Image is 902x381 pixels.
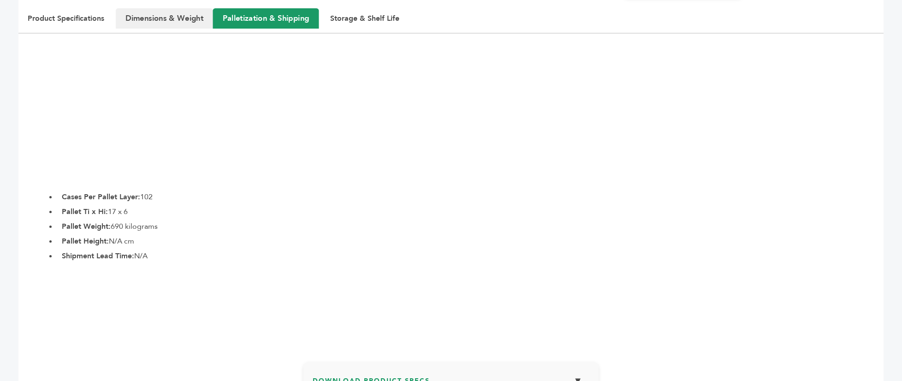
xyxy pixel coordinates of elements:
b: Shipment Lead Time: [62,251,134,261]
li: 102 [57,191,884,202]
li: 17 x 6 [57,206,884,217]
button: Storage & Shelf Life [321,9,409,28]
b: Pallet Height: [62,236,109,246]
b: Pallet Ti x Hi: [62,207,108,217]
li: N/A cm [57,236,884,247]
b: Cases Per Pallet Layer: [62,192,140,202]
button: Palletization & Shipping [213,8,319,29]
button: Dimensions & Weight [116,8,213,29]
button: Product Specifications [18,9,113,28]
b: Pallet Weight: [62,221,111,232]
li: 690 kilograms [57,221,884,232]
li: N/A [57,250,884,262]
